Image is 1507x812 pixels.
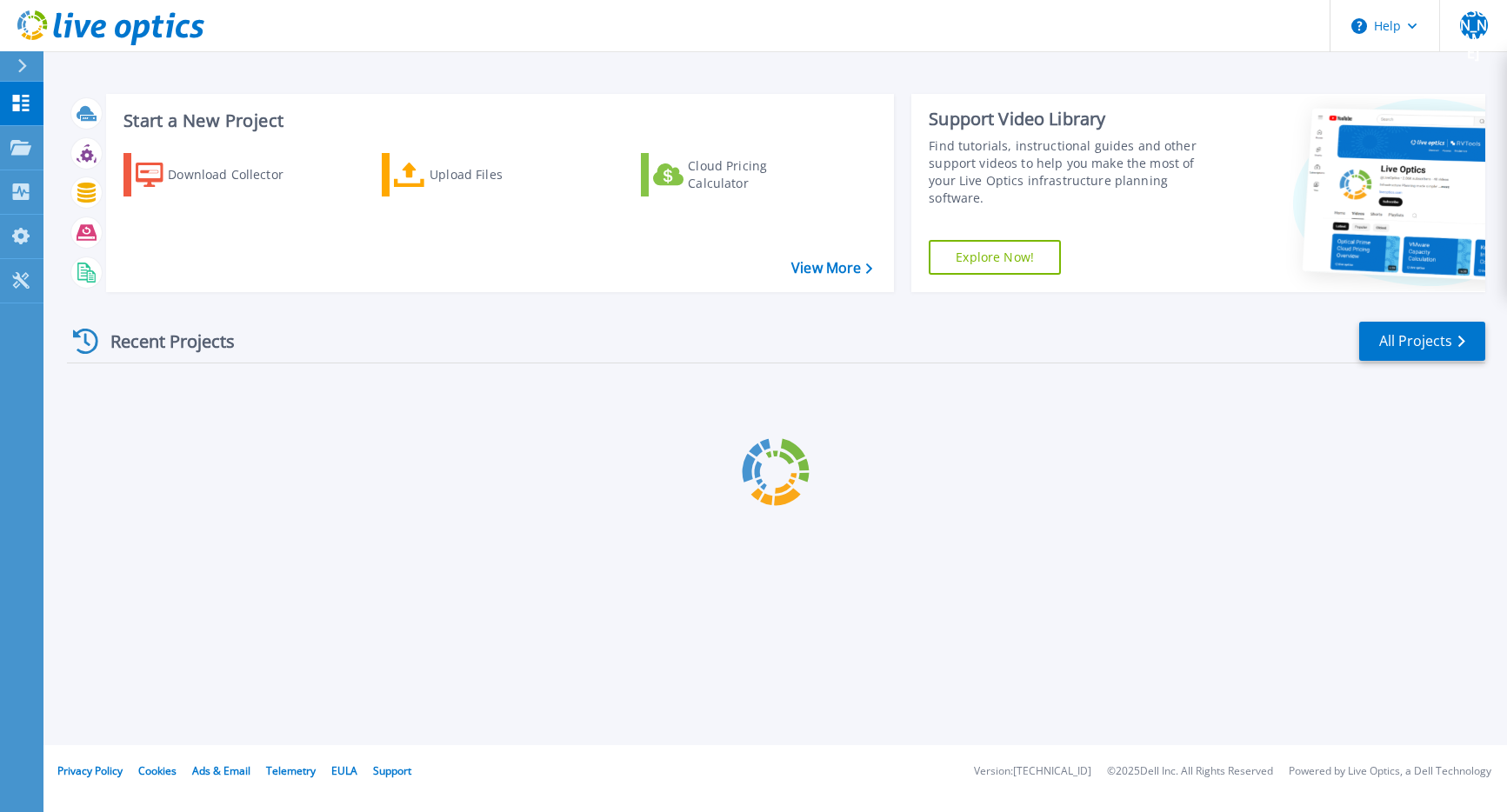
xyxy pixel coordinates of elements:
li: © 2025 Dell Inc. All Rights Reserved [1107,766,1273,777]
div: Upload Files [430,157,569,192]
a: EULA [331,763,357,778]
a: Privacy Policy [57,763,123,778]
a: Download Collector [123,153,317,196]
a: Cloud Pricing Calculator [641,153,835,196]
a: All Projects [1359,322,1485,361]
div: Cloud Pricing Calculator [688,157,827,192]
li: Version: [TECHNICAL_ID] [974,766,1091,777]
div: Find tutorials, instructional guides and other support videos to help you make the most of your L... [929,137,1219,207]
h3: Start a New Project [123,111,871,130]
a: Upload Files [382,153,576,196]
a: View More [791,260,872,276]
div: Recent Projects [67,320,258,363]
a: Cookies [138,763,177,778]
div: Support Video Library [929,108,1219,130]
div: Download Collector [168,157,307,192]
a: Telemetry [266,763,316,778]
li: Powered by Live Optics, a Dell Technology [1289,766,1491,777]
a: Support [373,763,411,778]
a: Ads & Email [192,763,250,778]
a: Explore Now! [929,240,1061,275]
